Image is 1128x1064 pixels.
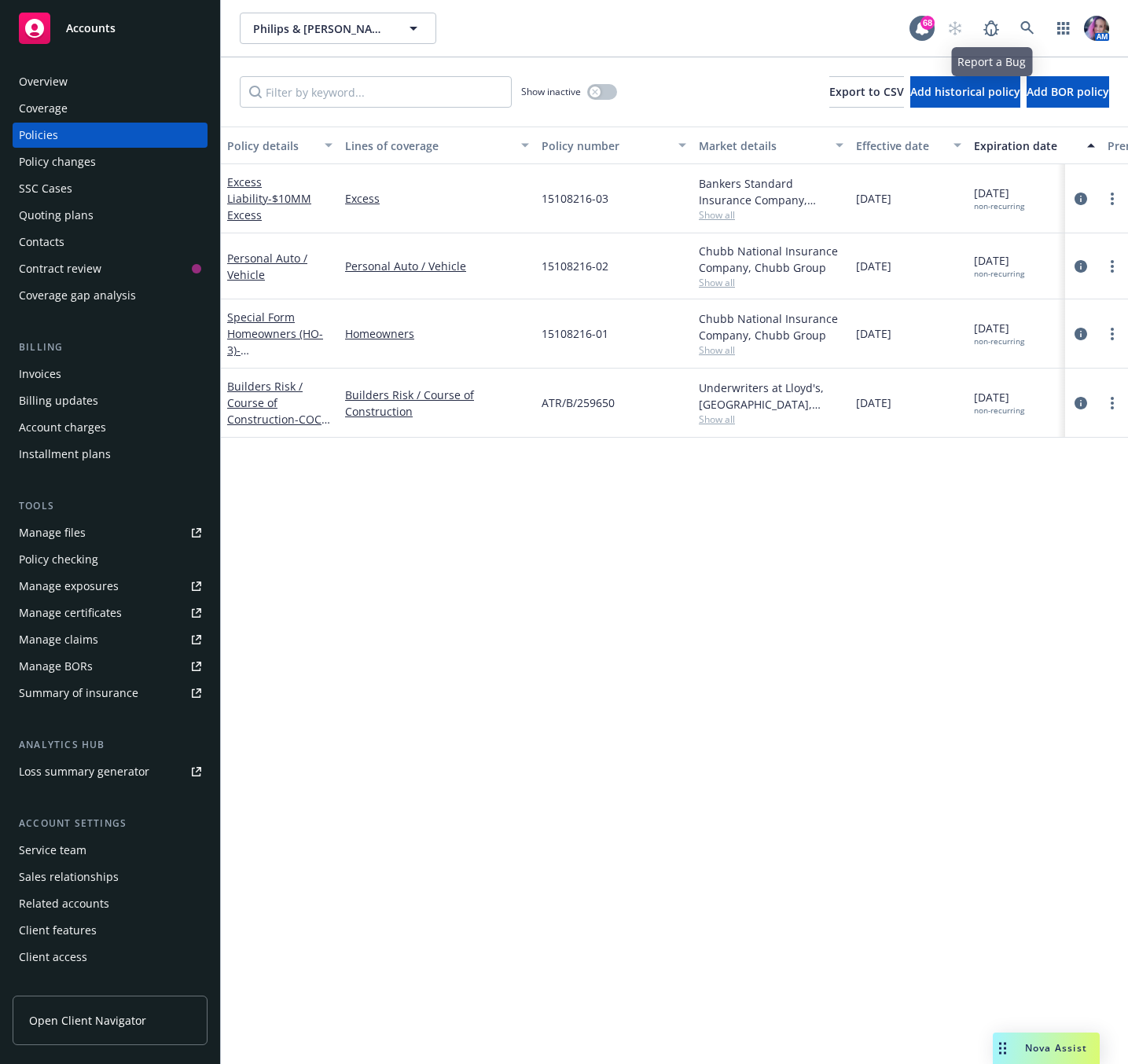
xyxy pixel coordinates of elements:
[1103,257,1122,276] a: more
[974,185,1024,211] span: [DATE]
[699,175,843,208] div: Bankers Standard Insurance Company, Chubb Group
[13,945,208,970] a: Client access
[19,442,111,467] div: Installment plans
[974,201,1024,211] div: non-recurring
[19,176,72,201] div: SSC Cases
[19,600,122,626] div: Manage certificates
[240,76,512,108] input: Filter by keyword...
[856,394,891,411] span: [DATE]
[19,256,101,281] div: Contract review
[227,379,327,460] a: Builders Risk / Course of Construction
[13,574,208,599] a: Manage exposures
[13,69,208,94] a: Overview
[13,229,208,255] a: Contacts
[19,229,64,255] div: Contacts
[13,918,208,943] a: Client features
[542,394,615,411] span: ATR/B/259650
[13,96,208,121] a: Coverage
[13,149,208,174] a: Policy changes
[693,127,850,164] button: Market details
[1084,16,1109,41] img: photo
[13,123,208,148] a: Policies
[974,389,1024,416] span: [DATE]
[699,310,843,343] div: Chubb National Insurance Company, Chubb Group
[856,325,891,342] span: [DATE]
[19,520,86,545] div: Manage files
[829,84,904,99] span: Export to CSV
[19,627,98,652] div: Manage claims
[968,127,1101,164] button: Expiration date
[13,415,208,440] a: Account charges
[19,918,97,943] div: Client features
[345,325,529,342] a: Homeowners
[13,498,208,514] div: Tools
[1071,257,1090,276] a: circleInformation
[66,22,116,35] span: Accounts
[19,759,149,784] div: Loss summary generator
[535,127,693,164] button: Policy number
[253,20,389,37] span: Philips & [PERSON_NAME] Family
[227,174,311,222] a: Excess Liability
[521,85,581,98] span: Show inactive
[699,208,843,222] span: Show all
[227,191,311,222] span: - $10MM Excess
[856,190,891,207] span: [DATE]
[19,96,68,121] div: Coverage
[1071,325,1090,343] a: circleInformation
[13,388,208,413] a: Billing updates
[939,13,971,44] a: Start snowing
[1025,1041,1087,1055] span: Nova Assist
[974,138,1078,154] div: Expiration date
[339,127,535,164] button: Lines of coverage
[19,864,119,890] div: Sales relationships
[974,320,1024,347] span: [DATE]
[19,945,87,970] div: Client access
[1048,13,1079,44] a: Switch app
[19,574,119,599] div: Manage exposures
[974,336,1024,347] div: non-recurring
[19,69,68,94] div: Overview
[1012,13,1043,44] a: Search
[920,16,935,30] div: 68
[19,891,109,916] div: Related accounts
[19,123,58,148] div: Policies
[13,203,208,228] a: Quoting plans
[1027,84,1109,99] span: Add BOR policy
[13,6,208,50] a: Accounts
[227,138,315,154] div: Policy details
[13,816,208,831] div: Account settings
[542,258,608,274] span: 15108216-02
[13,759,208,784] a: Loss summary generator
[345,190,529,207] a: Excess
[856,138,944,154] div: Effective date
[29,1012,146,1029] span: Open Client Navigator
[19,149,96,174] div: Policy changes
[542,138,669,154] div: Policy number
[856,258,891,274] span: [DATE]
[1027,76,1109,108] button: Add BOR policy
[699,380,843,413] div: Underwriters at Lloyd's, [GEOGRAPHIC_DATA], [PERSON_NAME] of [GEOGRAPHIC_DATA], Atrium Underwrite...
[19,361,61,387] div: Invoices
[227,310,327,391] a: Special Form Homeowners (HO-3)
[13,361,208,387] a: Invoices
[13,176,208,201] a: SSC Cases
[221,127,339,164] button: Policy details
[1103,189,1122,208] a: more
[1071,394,1090,413] a: circleInformation
[13,442,208,467] a: Installment plans
[13,681,208,706] a: Summary of insurance
[542,325,608,342] span: 15108216-01
[19,547,98,572] div: Policy checking
[910,84,1020,99] span: Add historical policy
[542,190,608,207] span: 15108216-03
[19,681,138,706] div: Summary of insurance
[13,339,208,355] div: Billing
[850,127,968,164] button: Effective date
[13,547,208,572] a: Policy checking
[974,405,1024,416] div: non-recurring
[19,283,136,308] div: Coverage gap analysis
[19,838,86,863] div: Service team
[13,520,208,545] a: Manage files
[345,258,529,274] a: Personal Auto / Vehicle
